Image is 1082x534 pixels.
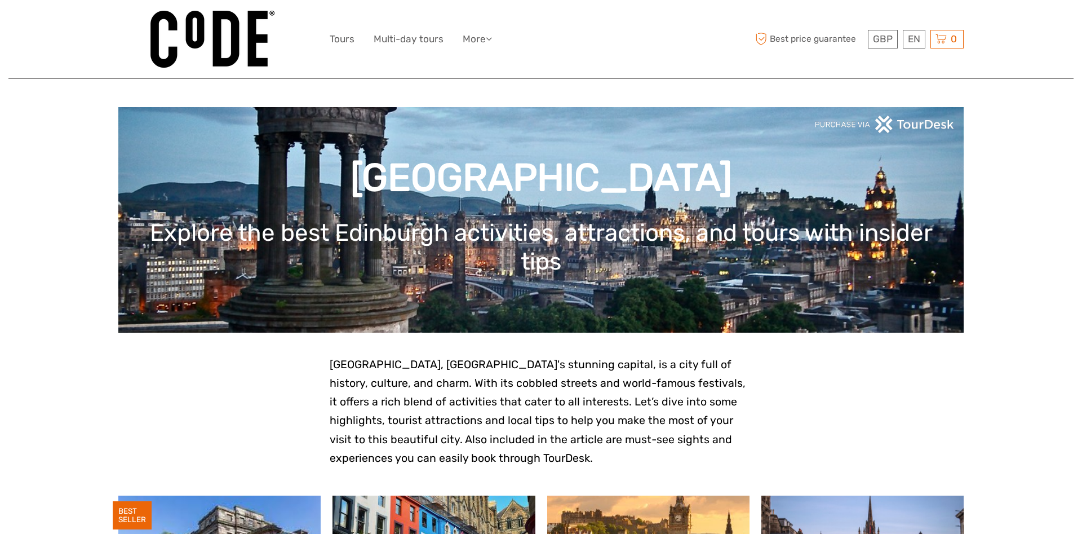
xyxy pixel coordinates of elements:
[463,31,492,47] a: More
[949,33,959,45] span: 0
[113,501,152,529] div: BEST SELLER
[873,33,893,45] span: GBP
[135,219,947,276] h1: Explore the best Edinburgh activities, attractions, and tours with insider tips
[752,30,865,48] span: Best price guarantee
[135,155,947,201] h1: [GEOGRAPHIC_DATA]
[374,31,444,47] a: Multi-day tours
[814,116,955,133] img: PurchaseViaTourDeskwhite.png
[330,395,737,464] span: activities that cater to all interests. Let’s dive into some highlights, tourist attractions and ...
[150,11,274,68] img: 992-d66cb919-c786-410f-a8a5-821cd0571317_logo_big.jpg
[903,30,925,48] div: EN
[330,358,746,408] span: [GEOGRAPHIC_DATA], [GEOGRAPHIC_DATA]'s stunning capital, is a city full of history, culture, and ...
[330,31,354,47] a: Tours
